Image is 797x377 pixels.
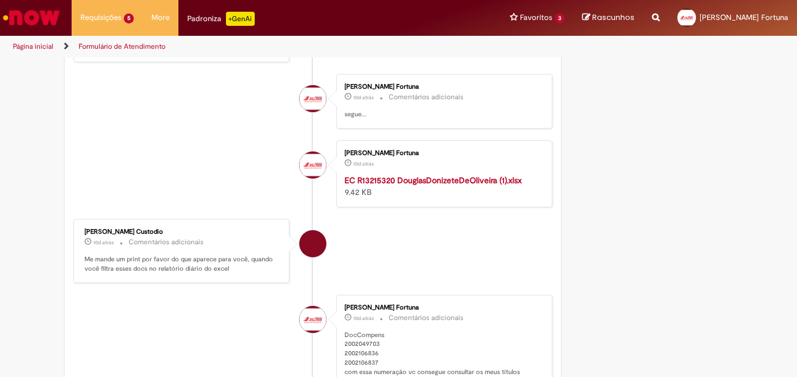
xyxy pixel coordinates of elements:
time: 20/08/2025 10:21:37 [353,160,374,167]
div: Sabrina Paganini Fortuna [299,85,326,112]
div: [PERSON_NAME] Fortuna [345,150,540,157]
span: 10d atrás [353,315,374,322]
time: 20/08/2025 10:24:08 [353,94,374,101]
a: Página inicial [13,42,53,51]
span: 10d atrás [353,94,374,101]
span: Rascunhos [592,12,634,23]
div: [PERSON_NAME] Fortuna [345,304,540,311]
div: [PERSON_NAME] Fortuna [345,83,540,90]
span: 5 [124,14,134,23]
a: Rascunhos [582,12,634,23]
span: 10d atrás [353,160,374,167]
span: Requisições [80,12,121,23]
span: [PERSON_NAME] Fortuna [700,12,788,22]
ul: Trilhas de página [9,36,522,58]
small: Comentários adicionais [129,237,204,247]
div: [PERSON_NAME] Custodio [85,228,280,235]
a: EC R13215320 DouglasDonizeteDeOliveira (1).xlsx [345,175,522,186]
a: Formulário de Atendimento [79,42,166,51]
div: Sabrina Paganini Fortuna [299,306,326,333]
img: ServiceNow [1,6,62,29]
small: Comentários adicionais [389,92,464,102]
p: segue... [345,110,540,119]
div: Igor Alexandre Custodio [299,230,326,257]
div: Sabrina Paganini Fortuna [299,152,326,179]
p: Me mande um print por favor do que aparece para você, quando você filtra esses docs no relatório ... [85,255,280,273]
div: Padroniza [187,12,255,26]
span: 3 [555,14,565,23]
p: +GenAi [226,12,255,26]
div: 9.42 KB [345,174,540,198]
span: 10d atrás [93,239,114,246]
span: More [151,12,170,23]
span: Favoritos [520,12,552,23]
time: 20/08/2025 10:16:30 [93,239,114,246]
small: Comentários adicionais [389,313,464,323]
